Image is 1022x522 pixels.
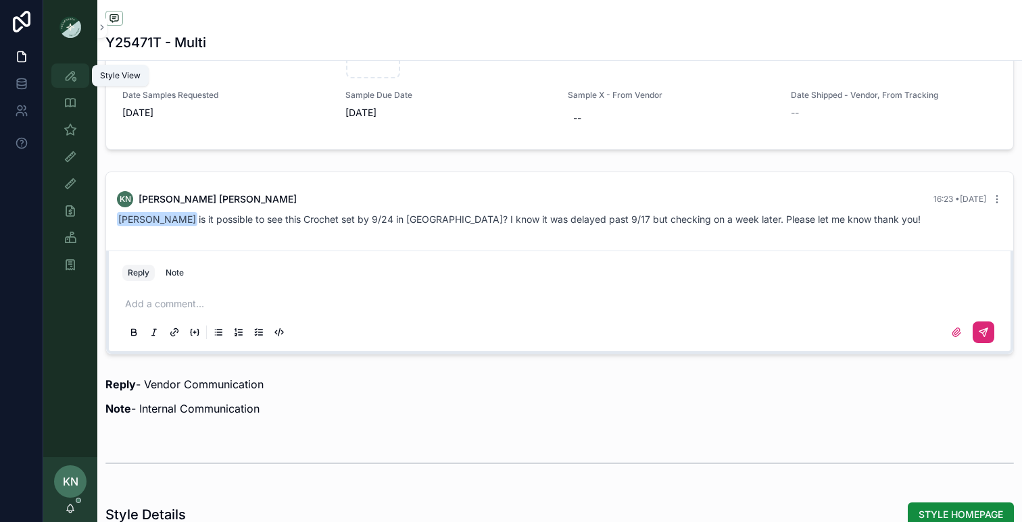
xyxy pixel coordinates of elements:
[120,194,131,205] span: KN
[117,213,921,225] span: is it possible to see this Crochet set by 9/24 in [GEOGRAPHIC_DATA]? I know it was delayed past 9...
[63,473,78,490] span: KN
[105,376,1014,392] p: - Vendor Communication
[166,267,184,278] div: Note
[105,402,131,415] strong: Note
[105,33,206,52] h1: Y25471T - Multi
[933,194,986,204] span: 16:23 • [DATE]
[122,90,329,101] span: Date Samples Requested
[160,265,189,281] button: Note
[568,90,775,101] span: Sample X - From Vendor
[105,377,136,391] strong: Reply
[122,106,329,120] span: [DATE]
[573,111,581,125] div: --
[122,265,155,281] button: Reply
[345,90,552,101] span: Sample Due Date
[59,16,81,38] img: App logo
[919,508,1003,521] span: STYLE HOMEPAGE
[791,106,799,120] span: --
[43,54,97,294] div: scrollable content
[345,106,552,120] span: [DATE]
[117,212,197,226] span: [PERSON_NAME]
[105,400,1014,417] p: - Internal Communication
[100,70,141,81] div: Style View
[791,90,998,101] span: Date Shipped - Vendor, From Tracking
[139,192,297,206] span: [PERSON_NAME] [PERSON_NAME]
